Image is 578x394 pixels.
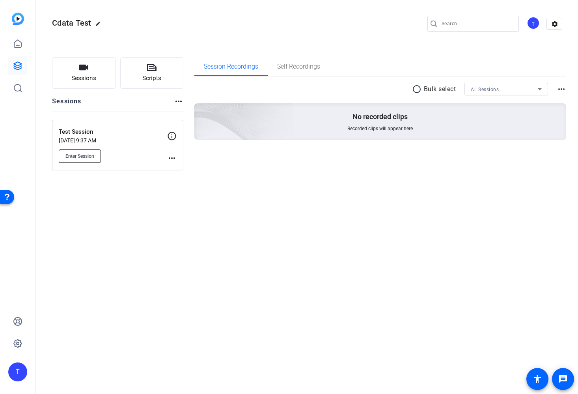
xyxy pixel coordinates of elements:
mat-icon: radio_button_unchecked [412,84,424,94]
div: T [527,17,540,30]
p: Test Session [59,127,167,136]
mat-icon: accessibility [533,374,542,384]
p: [DATE] 9:37 AM [59,137,167,144]
mat-icon: settings [547,18,563,30]
h2: Sessions [52,97,82,112]
p: Bulk select [424,84,456,94]
button: Sessions [52,57,116,89]
button: Scripts [120,57,184,89]
img: blue-gradient.svg [12,13,24,25]
span: All Sessions [471,87,499,92]
button: Enter Session [59,149,101,163]
span: Self Recordings [277,63,320,70]
mat-icon: more_horiz [557,84,566,94]
span: Session Recordings [204,63,258,70]
span: Cdata Test [52,18,91,28]
mat-icon: more_horiz [167,153,177,163]
mat-icon: more_horiz [174,97,183,106]
div: T [8,362,27,381]
img: embarkstudio-empty-session.png [106,25,294,196]
span: Sessions [71,74,96,83]
span: Scripts [142,74,161,83]
p: No recorded clips [352,112,408,121]
input: Search [442,19,513,28]
mat-icon: edit [95,21,105,30]
ngx-avatar: TSEC [527,17,541,30]
span: Enter Session [65,153,94,159]
span: Recorded clips will appear here [347,125,413,132]
mat-icon: message [558,374,568,384]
